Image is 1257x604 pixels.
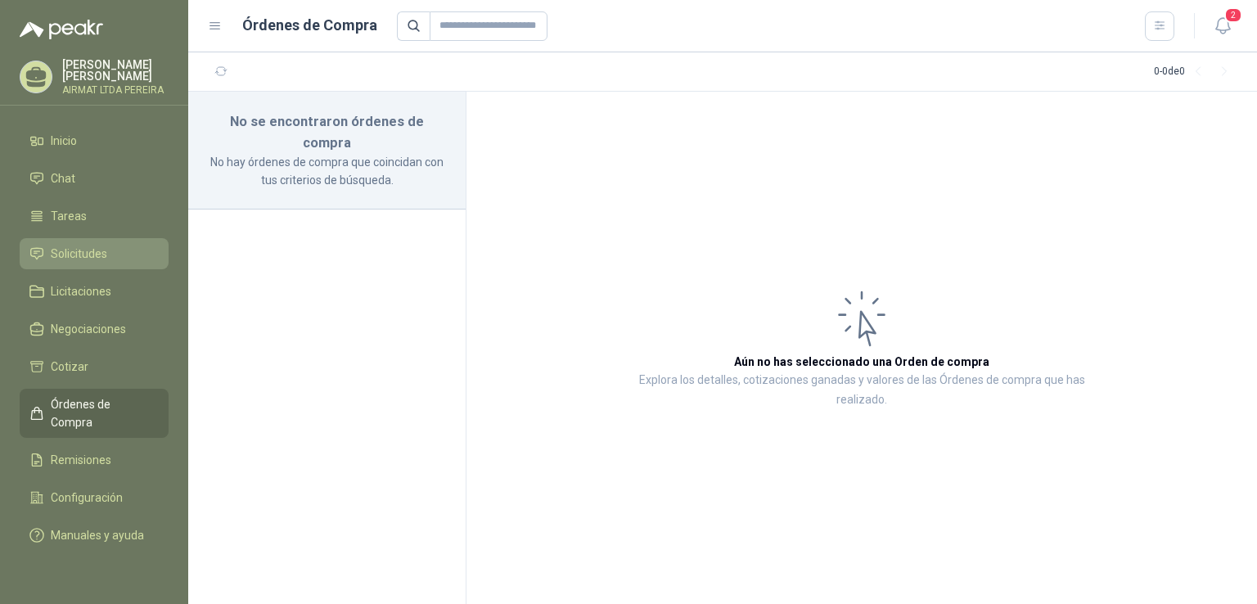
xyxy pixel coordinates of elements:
[1208,11,1237,41] button: 2
[20,351,169,382] a: Cotizar
[20,238,169,269] a: Solicitudes
[51,245,107,263] span: Solicitudes
[20,20,103,39] img: Logo peakr
[208,111,446,153] h3: No se encontraron órdenes de compra
[51,451,111,469] span: Remisiones
[51,358,88,376] span: Cotizar
[62,59,169,82] p: [PERSON_NAME] [PERSON_NAME]
[51,132,77,150] span: Inicio
[20,163,169,194] a: Chat
[20,276,169,307] a: Licitaciones
[51,320,126,338] span: Negociaciones
[51,169,75,187] span: Chat
[1154,59,1237,85] div: 0 - 0 de 0
[242,14,377,37] h1: Órdenes de Compra
[51,207,87,225] span: Tareas
[1224,7,1242,23] span: 2
[20,201,169,232] a: Tareas
[62,85,169,95] p: AIRMAT LTDA PEREIRA
[630,371,1093,410] p: Explora los detalles, cotizaciones ganadas y valores de las Órdenes de compra que has realizado.
[51,395,153,431] span: Órdenes de Compra
[20,313,169,345] a: Negociaciones
[51,282,111,300] span: Licitaciones
[20,444,169,476] a: Remisiones
[20,482,169,513] a: Configuración
[51,489,123,507] span: Configuración
[734,353,989,371] h3: Aún no has seleccionado una Orden de compra
[20,389,169,438] a: Órdenes de Compra
[20,125,169,156] a: Inicio
[20,520,169,551] a: Manuales y ayuda
[51,526,144,544] span: Manuales y ayuda
[208,153,446,189] p: No hay órdenes de compra que coincidan con tus criterios de búsqueda.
